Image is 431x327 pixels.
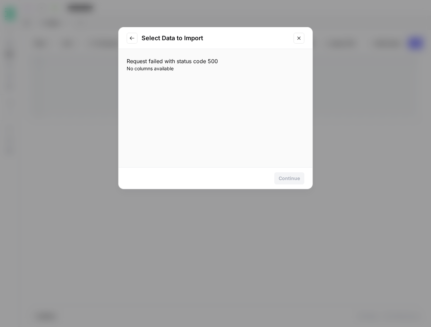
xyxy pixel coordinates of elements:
[127,33,137,44] button: Go to previous step
[127,65,304,72] span: No columns available
[294,33,304,44] button: Close modal
[142,33,289,43] h2: Select Data to Import
[127,57,304,65] p: Request failed with status code 500
[274,172,304,184] button: Continue
[279,175,300,182] div: Continue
